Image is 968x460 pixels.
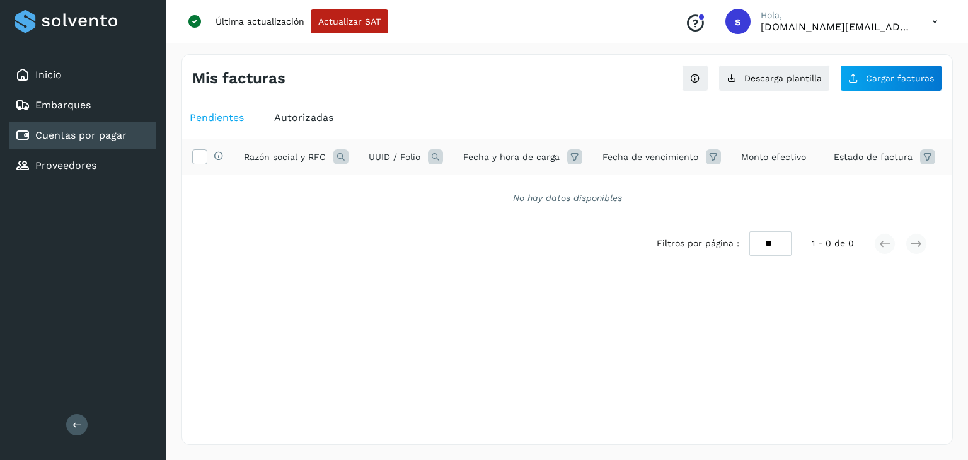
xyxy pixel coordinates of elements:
[35,129,127,141] a: Cuentas por pagar
[834,151,913,164] span: Estado de factura
[9,122,156,149] div: Cuentas por pagar
[311,9,388,33] button: Actualizar SAT
[318,17,381,26] span: Actualizar SAT
[216,16,304,27] p: Última actualización
[741,151,806,164] span: Monto efectivo
[9,91,156,119] div: Embarques
[840,65,942,91] button: Cargar facturas
[718,65,830,91] button: Descarga plantilla
[744,74,822,83] span: Descarga plantilla
[761,10,912,21] p: Hola,
[657,237,739,250] span: Filtros por página :
[9,61,156,89] div: Inicio
[35,159,96,171] a: Proveedores
[35,69,62,81] a: Inicio
[866,74,934,83] span: Cargar facturas
[761,21,912,33] p: solvento.sl@segmail.co
[369,151,420,164] span: UUID / Folio
[244,151,326,164] span: Razón social y RFC
[274,112,333,124] span: Autorizadas
[192,69,285,88] h4: Mis facturas
[812,237,854,250] span: 1 - 0 de 0
[9,152,156,180] div: Proveedores
[35,99,91,111] a: Embarques
[463,151,560,164] span: Fecha y hora de carga
[190,112,244,124] span: Pendientes
[199,192,936,205] div: No hay datos disponibles
[602,151,698,164] span: Fecha de vencimiento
